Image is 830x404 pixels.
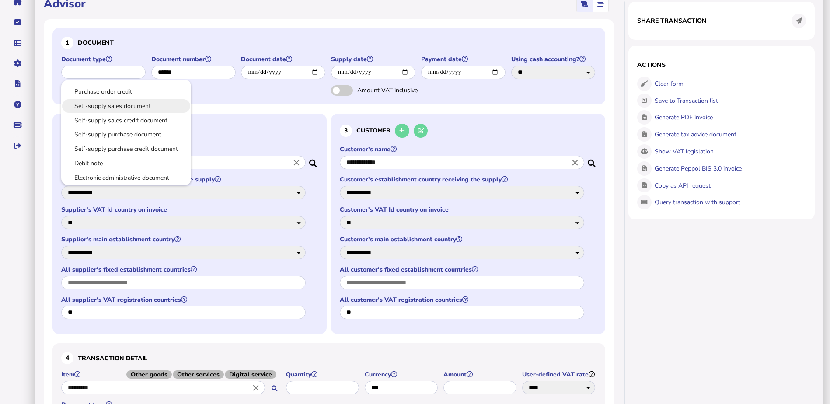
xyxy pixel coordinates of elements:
[68,129,184,140] a: Self-supply purchase document
[68,101,184,111] a: Self-supply sales document
[61,55,147,85] app-field: Select a document type
[68,158,184,169] a: Debit note
[68,143,184,154] a: Self-supply purchase credit document
[68,86,184,97] a: Purchase order credit
[68,115,184,126] a: Self-supply sales credit document
[68,172,184,183] a: Electronic administrative document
